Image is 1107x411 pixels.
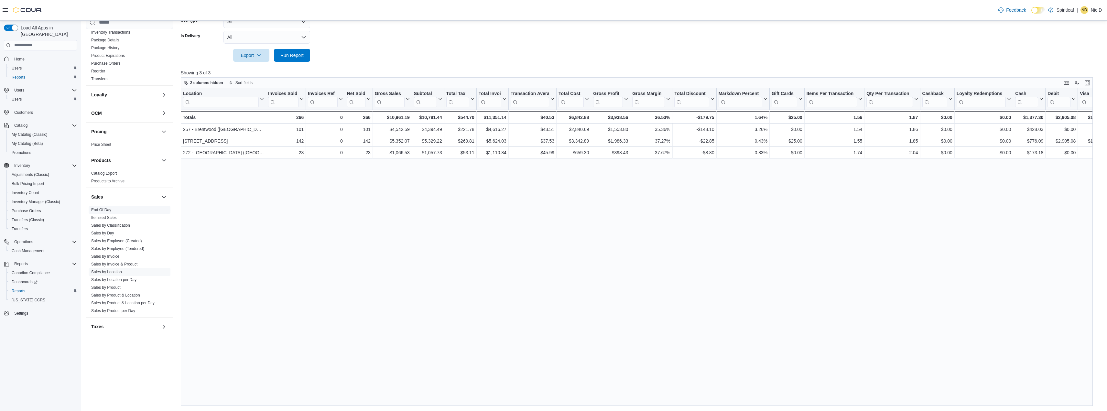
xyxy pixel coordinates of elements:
[268,125,304,133] div: 101
[9,269,52,277] a: Canadian Compliance
[674,114,714,121] div: -$179.75
[1077,6,1078,14] p: |
[772,125,802,133] div: $0.00
[956,91,1006,107] div: Loyalty Redemptions
[12,162,33,169] button: Inventory
[9,140,77,147] span: My Catalog (Beta)
[91,285,121,290] a: Sales by Product
[91,77,107,81] a: Transfers
[511,114,554,121] div: $40.53
[308,91,337,107] div: Invoices Ref
[511,137,554,145] div: $37.53
[91,262,137,266] a: Sales by Invoice & Product
[91,128,106,135] h3: Pricing
[1031,7,1045,14] input: Dark Mode
[1083,79,1091,87] button: Enter fullscreen
[807,125,863,133] div: 1.54
[12,55,27,63] a: Home
[12,66,22,71] span: Users
[922,91,947,107] div: Cashback
[1047,91,1076,107] button: Debit
[866,91,918,107] button: Qty Per Transaction
[9,287,28,295] a: Reports
[91,231,114,235] a: Sales by Day
[1073,79,1081,87] button: Display options
[91,293,140,297] a: Sales by Product & Location
[593,91,628,107] button: Gross Profit
[9,95,24,103] a: Users
[9,189,42,197] a: Inventory Count
[375,91,405,107] div: Gross Sales
[183,125,264,133] div: 257 - Brentwood ([GEOGRAPHIC_DATA])
[347,137,371,145] div: 142
[91,194,159,200] button: Sales
[446,91,474,107] button: Total Tax
[6,277,80,287] a: Dashboards
[593,125,628,133] div: $1,553.80
[511,125,554,133] div: $43.51
[91,110,102,116] h3: OCM
[632,91,665,107] div: Gross Margin
[6,170,80,179] button: Adjustments (Classic)
[446,125,474,133] div: $221.78
[9,225,30,233] a: Transfers
[274,49,310,62] button: Run Report
[9,73,77,81] span: Reports
[9,131,50,138] a: My Catalog (Classic)
[91,46,119,50] a: Package History
[183,91,264,107] button: Location
[956,114,1011,121] div: $0.00
[12,248,44,254] span: Cash Management
[12,181,44,186] span: Bulk Pricing Import
[414,91,437,97] div: Subtotal
[718,91,767,107] button: Markdown Percent
[183,137,264,145] div: [STREET_ADDRESS]
[14,123,27,128] span: Catalog
[511,91,549,107] div: Transaction Average
[91,38,119,42] a: Package Details
[375,91,410,107] button: Gross Sales
[1047,91,1070,97] div: Debit
[12,122,77,129] span: Catalog
[996,4,1028,16] a: Feedback
[223,31,310,44] button: All
[6,287,80,296] button: Reports
[478,91,501,107] div: Total Invoiced
[12,208,41,213] span: Purchase Orders
[91,301,155,305] a: Sales by Product & Location per Day
[632,125,670,133] div: 35.36%
[1047,91,1070,107] div: Debit
[91,246,144,251] a: Sales by Employee (Tendered)
[91,38,119,43] span: Package Details
[1015,125,1043,133] div: $428.03
[14,163,30,168] span: Inventory
[9,149,77,157] span: Promotions
[91,30,130,35] a: Inventory Transactions
[375,114,410,121] div: $10,961.19
[91,179,125,183] a: Products to Archive
[6,188,80,197] button: Inventory Count
[6,130,80,139] button: My Catalog (Classic)
[12,297,45,303] span: [US_STATE] CCRS
[1015,91,1038,97] div: Cash
[922,91,952,107] button: Cashback
[12,260,77,268] span: Reports
[9,225,77,233] span: Transfers
[235,80,253,85] span: Sort fields
[718,125,767,133] div: 3.26%
[14,88,24,93] span: Users
[160,193,168,201] button: Sales
[446,114,474,121] div: $544.70
[12,217,44,222] span: Transfers (Classic)
[414,137,442,145] div: $5,329.22
[181,79,226,87] button: 2 columns hidden
[9,180,77,188] span: Bulk Pricing Import
[14,57,25,62] span: Home
[866,125,918,133] div: 1.86
[1,259,80,268] button: Reports
[922,125,952,133] div: $0.00
[9,207,44,215] a: Purchase Orders
[6,246,80,255] button: Cash Management
[13,7,42,13] img: Cova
